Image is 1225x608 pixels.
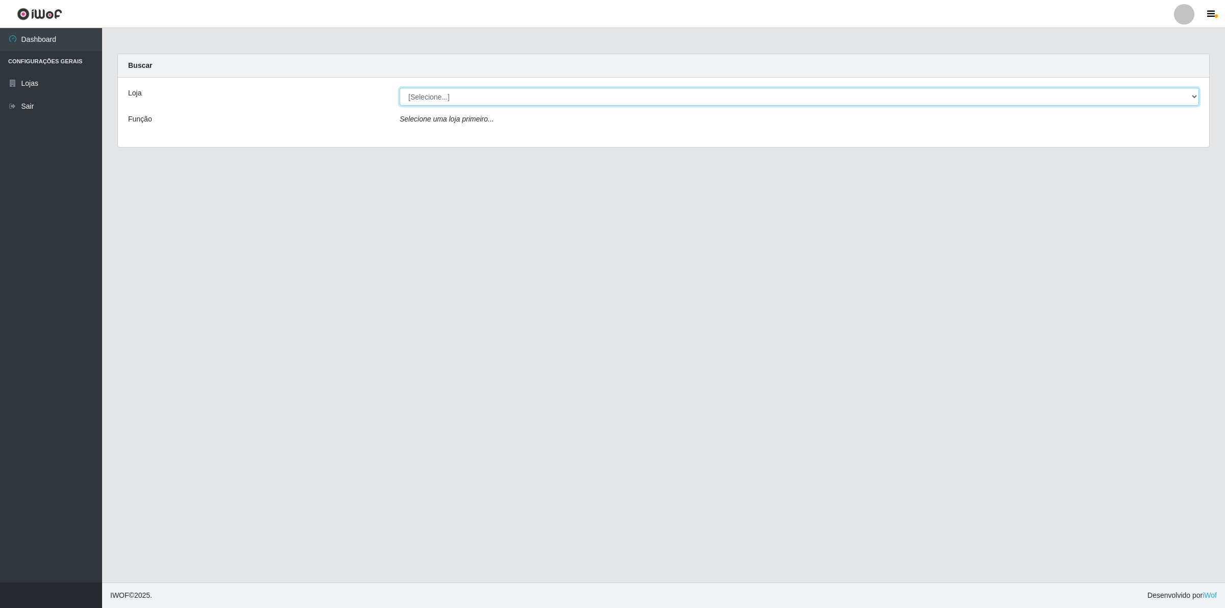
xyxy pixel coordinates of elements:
strong: Buscar [128,61,152,69]
span: Desenvolvido por [1147,590,1217,601]
i: Selecione uma loja primeiro... [400,115,494,123]
span: IWOF [110,591,129,599]
a: iWof [1203,591,1217,599]
span: © 2025 . [110,590,152,601]
label: Loja [128,88,141,99]
img: CoreUI Logo [17,8,62,20]
label: Função [128,114,152,125]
